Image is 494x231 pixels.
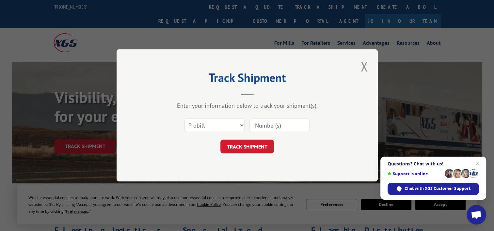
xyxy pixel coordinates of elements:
[467,205,486,224] a: Open chat
[220,140,274,154] button: TRACK SHIPMENT
[249,119,310,132] input: Number(s)
[149,102,345,110] div: Enter your information below to track your shipment(s).
[388,161,479,166] span: Questions? Chat with us!
[359,57,370,75] button: Close modal
[388,183,479,195] span: Chat with XGS Customer Support
[388,171,442,176] span: Support is online
[405,186,470,192] span: Chat with XGS Customer Support
[149,73,345,85] h2: Track Shipment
